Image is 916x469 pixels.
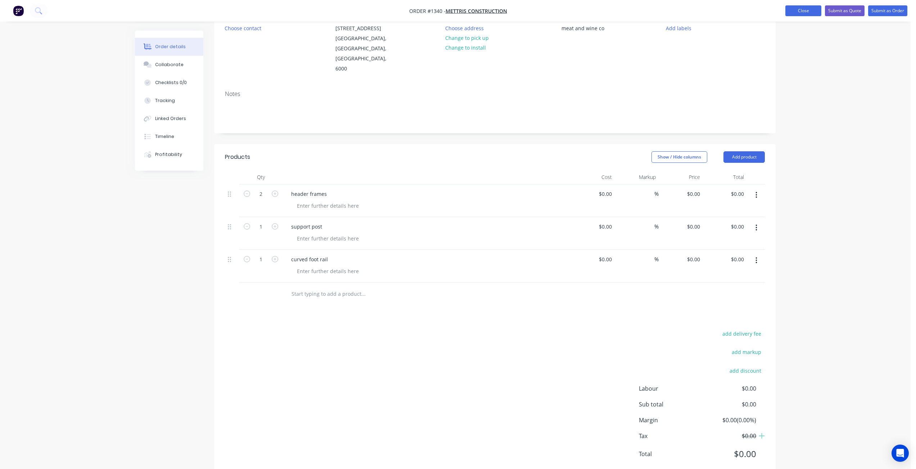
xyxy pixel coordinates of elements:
span: $0.00 [703,447,756,460]
span: % [654,255,659,263]
div: [GEOGRAPHIC_DATA], [GEOGRAPHIC_DATA], [GEOGRAPHIC_DATA], 6000 [335,33,395,74]
div: [STREET_ADDRESS] [335,23,395,33]
span: Order #1340 - [409,8,446,14]
button: Order details [135,38,203,56]
div: Price [659,170,703,184]
button: Add labels [662,23,695,33]
button: Submit as Quote [825,5,865,16]
span: $0.00 [703,384,756,393]
span: Labour [639,384,703,393]
div: Markup [615,170,659,184]
button: Close [785,5,821,16]
button: Choose address [442,23,488,33]
button: Add product [723,151,765,163]
button: Profitability [135,146,203,164]
span: $0.00 [703,400,756,409]
span: Tax [639,432,703,440]
button: Submit as Order [868,5,907,16]
div: Order details [155,43,186,50]
button: Show / Hide columns [651,151,707,163]
button: Timeline [135,128,203,146]
div: [STREET_ADDRESS][GEOGRAPHIC_DATA], [GEOGRAPHIC_DATA], [GEOGRAPHIC_DATA], 6000 [329,23,401,74]
div: Tracking [155,97,175,104]
button: add discount [726,365,765,375]
input: Start typing to add a product... [291,287,435,301]
span: Sub total [639,400,703,409]
div: Collaborate [155,61,184,68]
button: add delivery fee [718,329,765,339]
div: header frames [285,189,333,199]
img: Factory [13,5,24,16]
div: Profitability [155,151,182,158]
div: curved foot rail [285,254,334,265]
button: Linked Orders [135,110,203,128]
span: Margin [639,416,703,424]
div: Qty [239,170,283,184]
button: Checklists 0/0 [135,74,203,92]
div: Products [225,153,250,161]
div: Checklists 0/0 [155,79,187,86]
button: Change to pick up [442,33,493,43]
div: Cost [570,170,615,184]
div: Timeline [155,133,174,140]
div: Linked Orders [155,115,186,122]
span: Total [639,450,703,458]
span: $0.00 ( 0.00 %) [703,416,756,424]
div: Total [703,170,747,184]
button: Change to install [442,43,490,52]
span: % [654,222,659,231]
div: Open Intercom Messenger [892,445,909,462]
button: Choose contact [221,23,265,33]
div: Notes [225,91,765,97]
button: add markup [728,347,765,357]
div: meat and wine co [556,23,610,33]
span: $0.00 [703,432,756,440]
button: Collaborate [135,56,203,74]
div: support post [285,221,328,232]
button: Tracking [135,92,203,110]
span: % [654,190,659,198]
a: Mettris Construction [446,8,507,14]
